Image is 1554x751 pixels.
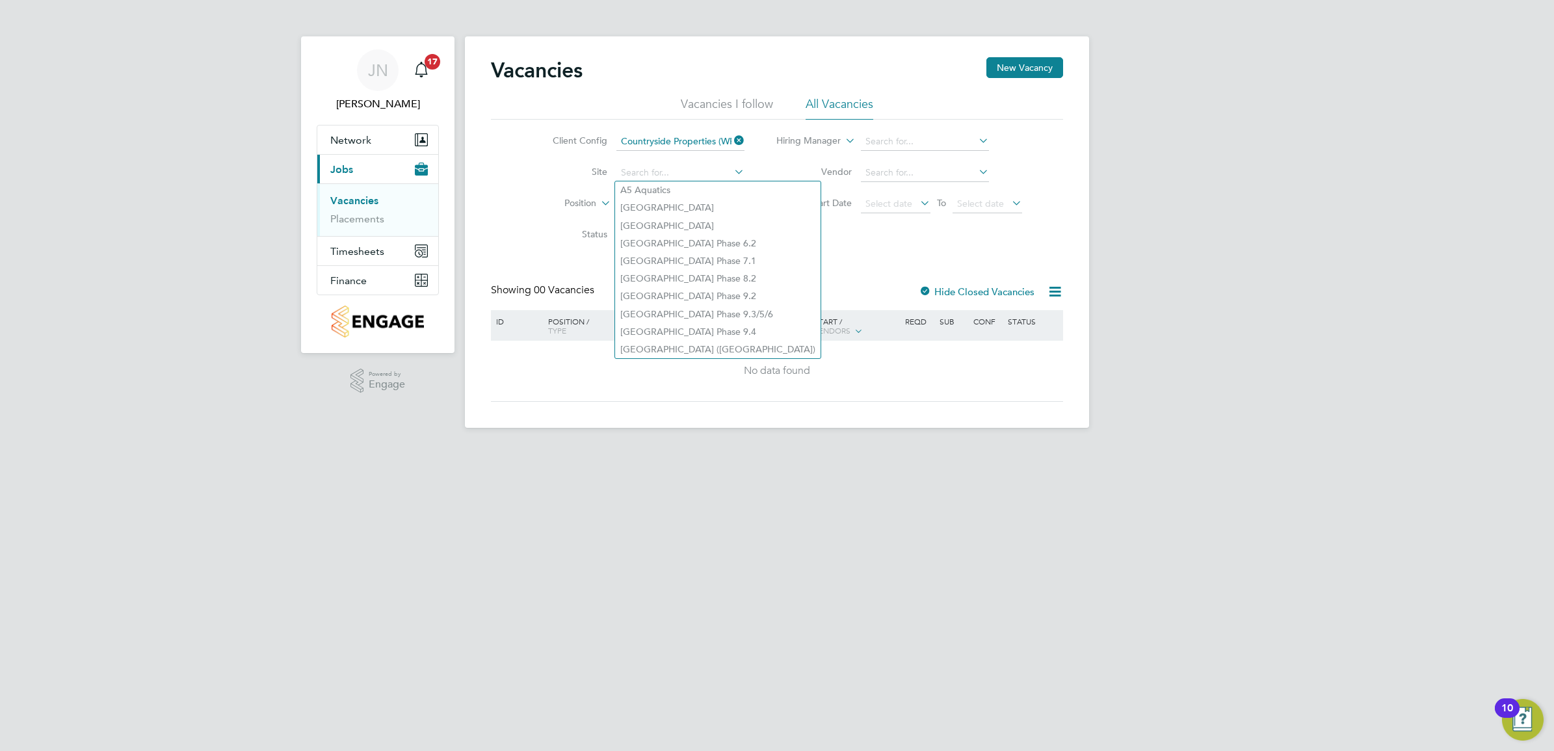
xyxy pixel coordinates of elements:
[902,310,936,332] div: Reqd
[317,155,438,183] button: Jobs
[615,341,821,358] li: [GEOGRAPHIC_DATA] ([GEOGRAPHIC_DATA])
[533,166,607,178] label: Site
[330,163,353,176] span: Jobs
[615,323,821,341] li: [GEOGRAPHIC_DATA] Phase 9.4
[1005,310,1061,332] div: Status
[317,237,438,265] button: Timesheets
[332,306,423,337] img: countryside-properties-logo-retina.png
[933,194,950,211] span: To
[534,283,594,296] span: 00 Vacancies
[615,199,821,217] li: [GEOGRAPHIC_DATA]
[491,283,597,297] div: Showing
[861,164,989,182] input: Search for...
[1502,699,1544,741] button: Open Resource Center, 10 new notifications
[317,49,439,112] a: JN[PERSON_NAME]
[806,96,873,120] li: All Vacancies
[317,183,438,236] div: Jobs
[986,57,1063,78] button: New Vacancy
[936,310,970,332] div: Sub
[493,364,1061,378] div: No data found
[368,62,388,79] span: JN
[811,310,902,343] div: Start /
[970,310,1004,332] div: Conf
[681,96,773,120] li: Vacancies I follow
[493,310,538,332] div: ID
[317,266,438,295] button: Finance
[491,57,583,83] h2: Vacancies
[408,49,434,91] a: 17
[615,181,821,199] li: A5 Aquatics
[861,133,989,151] input: Search for...
[538,310,629,341] div: Position /
[616,133,744,151] input: Search for...
[1501,708,1513,725] div: 10
[521,197,596,210] label: Position
[317,306,439,337] a: Go to home page
[766,135,841,148] label: Hiring Manager
[369,369,405,380] span: Powered by
[957,198,1004,209] span: Select date
[615,217,821,235] li: [GEOGRAPHIC_DATA]
[615,252,821,270] li: [GEOGRAPHIC_DATA] Phase 7.1
[777,166,852,178] label: Vendor
[350,369,406,393] a: Powered byEngage
[330,213,384,225] a: Placements
[330,134,371,146] span: Network
[865,198,912,209] span: Select date
[425,54,440,70] span: 17
[615,287,821,305] li: [GEOGRAPHIC_DATA] Phase 9.2
[301,36,454,353] nav: Main navigation
[330,245,384,257] span: Timesheets
[317,96,439,112] span: Joe Nelson
[548,325,566,336] span: Type
[317,125,438,154] button: Network
[330,274,367,287] span: Finance
[533,228,607,240] label: Status
[615,306,821,323] li: [GEOGRAPHIC_DATA] Phase 9.3/5/6
[616,164,744,182] input: Search for...
[369,379,405,390] span: Engage
[533,135,607,146] label: Client Config
[615,270,821,287] li: [GEOGRAPHIC_DATA] Phase 8.2
[615,235,821,252] li: [GEOGRAPHIC_DATA] Phase 6.2
[330,194,378,207] a: Vacancies
[814,325,850,336] span: Vendors
[919,285,1034,298] label: Hide Closed Vacancies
